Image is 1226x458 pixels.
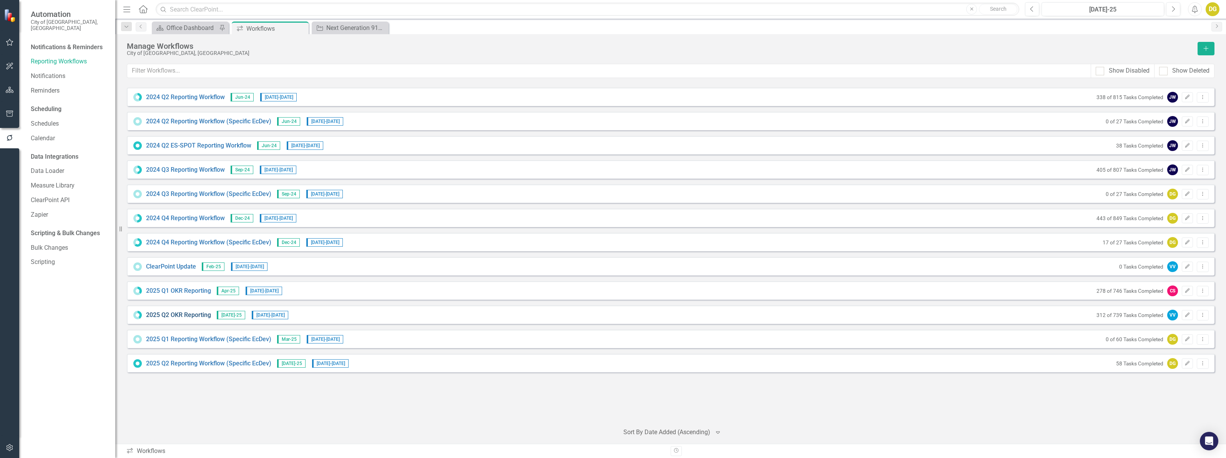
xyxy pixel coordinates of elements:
[146,335,271,344] a: 2025 Q1 Reporting Workflow (Specific EcDev)
[260,214,296,222] span: [DATE] - [DATE]
[306,238,343,247] span: [DATE] - [DATE]
[146,166,225,174] a: 2024 Q3 Reporting Workflow
[146,190,271,199] a: 2024 Q3 Reporting Workflow (Specific EcDev)
[287,141,323,150] span: [DATE] - [DATE]
[326,23,387,33] div: Next Generation 911 Implementation
[146,141,251,150] a: 2024 Q2 ES-SPOT Reporting Workflow
[1167,116,1178,127] div: JW
[1044,5,1161,14] div: [DATE]-25
[231,214,253,222] span: Dec-24
[1096,288,1163,294] small: 278 of 746 Tasks Completed
[314,23,387,33] a: Next Generation 911 Implementation
[1042,2,1164,16] button: [DATE]-25
[1167,92,1178,103] div: JW
[31,72,108,81] a: Notifications
[217,287,239,295] span: Apr-25
[1172,66,1209,75] div: Show Deleted
[146,117,271,126] a: 2024 Q2 Reporting Workflow (Specific EcDev)
[231,93,254,101] span: Jun-24
[31,119,108,128] a: Schedules
[146,262,196,271] a: ClearPoint Update
[1167,140,1178,151] div: JW
[231,262,267,271] span: [DATE] - [DATE]
[257,141,280,150] span: Jun-24
[31,244,108,252] a: Bulk Changes
[1096,94,1163,100] small: 338 of 815 Tasks Completed
[154,23,217,33] a: Office Dashboard
[166,23,217,33] div: Office Dashboard
[1167,189,1178,199] div: DG
[146,93,225,102] a: 2024 Q2 Reporting Workflow
[4,9,17,22] img: ClearPoint Strategy
[1103,239,1163,246] small: 17 of 27 Tasks Completed
[146,238,271,247] a: 2024 Q4 Reporting Workflow (Specific EcDev)
[1109,66,1150,75] div: Show Disabled
[277,190,300,198] span: Sep-24
[31,258,108,267] a: Scripting
[31,211,108,219] a: Zapier
[252,311,288,319] span: [DATE] - [DATE]
[1167,358,1178,369] div: DG
[260,166,296,174] span: [DATE] - [DATE]
[1167,285,1178,296] div: CS
[31,19,108,32] small: City of [GEOGRAPHIC_DATA], [GEOGRAPHIC_DATA]
[1200,432,1218,450] div: Open Intercom Messenger
[31,57,108,66] a: Reporting Workflows
[246,287,282,295] span: [DATE] - [DATE]
[1167,334,1178,345] div: DG
[277,335,300,343] span: Mar-25
[1096,312,1163,318] small: 312 of 739 Tasks Completed
[979,4,1017,15] button: Search
[31,86,108,95] a: Reminders
[127,42,1194,50] div: Manage Workflows
[1167,237,1178,248] div: DG
[1116,143,1163,149] small: 38 Tasks Completed
[312,359,349,368] span: [DATE] - [DATE]
[1167,261,1178,272] div: VV
[146,214,225,223] a: 2024 Q4 Reporting Workflow
[1106,118,1163,124] small: 0 of 27 Tasks Completed
[1116,360,1163,367] small: 58 Tasks Completed
[31,134,108,143] a: Calendar
[990,6,1007,12] span: Search
[31,196,108,205] a: ClearPoint API
[126,447,665,456] div: Workflows
[127,50,1194,56] div: City of [GEOGRAPHIC_DATA], [GEOGRAPHIC_DATA]
[1206,2,1219,16] button: DG
[1096,215,1163,221] small: 443 of 849 Tasks Completed
[307,117,343,126] span: [DATE] - [DATE]
[277,359,306,368] span: [DATE]-25
[127,64,1091,78] input: Filter Workflows...
[146,287,211,295] a: 2025 Q1 OKR Reporting
[260,93,297,101] span: [DATE] - [DATE]
[217,311,245,319] span: [DATE]-25
[246,24,307,33] div: Workflows
[307,335,343,343] span: [DATE] - [DATE]
[31,43,103,52] div: Notifications & Reminders
[1106,336,1163,342] small: 0 of 60 Tasks Completed
[231,166,253,174] span: Sep-24
[1167,213,1178,224] div: DG
[1119,264,1163,270] small: 0 Tasks Completed
[1167,164,1178,175] div: JW
[202,262,224,271] span: Feb-25
[31,167,108,176] a: Data Loader
[31,105,61,114] div: Scheduling
[31,181,108,190] a: Measure Library
[31,153,78,161] div: Data Integrations
[277,238,300,247] span: Dec-24
[1167,310,1178,320] div: VV
[31,10,108,19] span: Automation
[146,359,271,368] a: 2025 Q2 Reporting Workflow (Specific EcDev)
[306,190,343,198] span: [DATE] - [DATE]
[277,117,300,126] span: Jun-24
[156,3,1019,16] input: Search ClearPoint...
[1096,167,1163,173] small: 405 of 807 Tasks Completed
[146,311,211,320] a: 2025 Q2 OKR Reporting
[1106,191,1163,197] small: 0 of 27 Tasks Completed
[31,229,100,238] div: Scripting & Bulk Changes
